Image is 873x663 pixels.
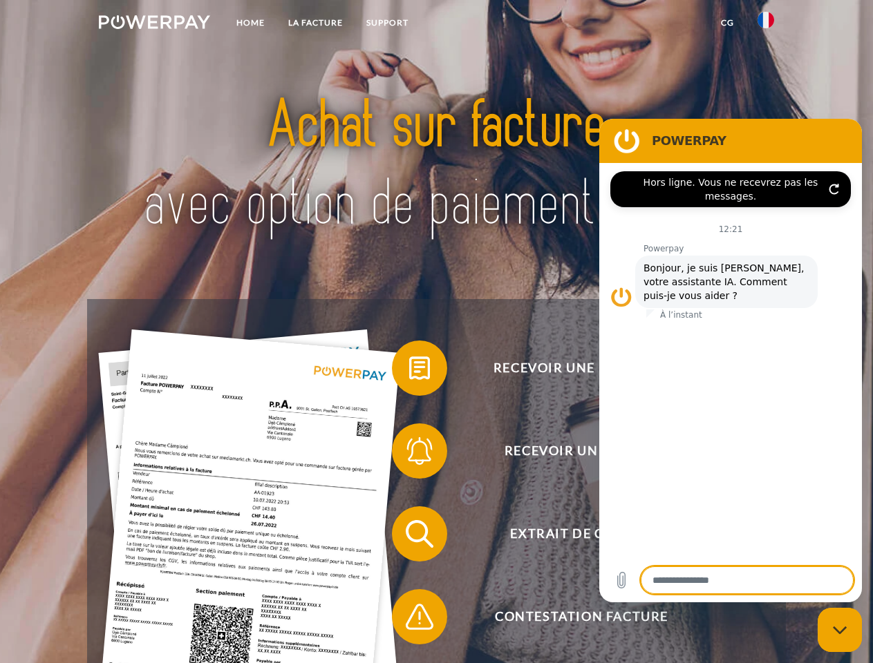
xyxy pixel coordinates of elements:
[758,12,774,28] img: fr
[402,517,437,551] img: qb_search.svg
[225,10,276,35] a: Home
[402,599,437,634] img: qb_warning.svg
[412,589,751,644] span: Contestation Facture
[392,340,751,396] button: Recevoir une facture ?
[392,589,751,644] button: Contestation Facture
[402,351,437,385] img: qb_bill.svg
[599,119,862,602] iframe: Fenêtre de messagerie
[99,15,210,29] img: logo-powerpay-white.svg
[392,506,751,561] button: Extrait de compte
[709,10,746,35] a: CG
[276,10,355,35] a: LA FACTURE
[818,608,862,652] iframe: Bouton de lancement de la fenêtre de messagerie, conversation en cours
[412,423,751,479] span: Recevoir un rappel?
[392,423,751,479] button: Recevoir un rappel?
[412,340,751,396] span: Recevoir une facture ?
[412,506,751,561] span: Extrait de compte
[132,66,741,265] img: title-powerpay_fr.svg
[402,434,437,468] img: qb_bell.svg
[355,10,420,35] a: Support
